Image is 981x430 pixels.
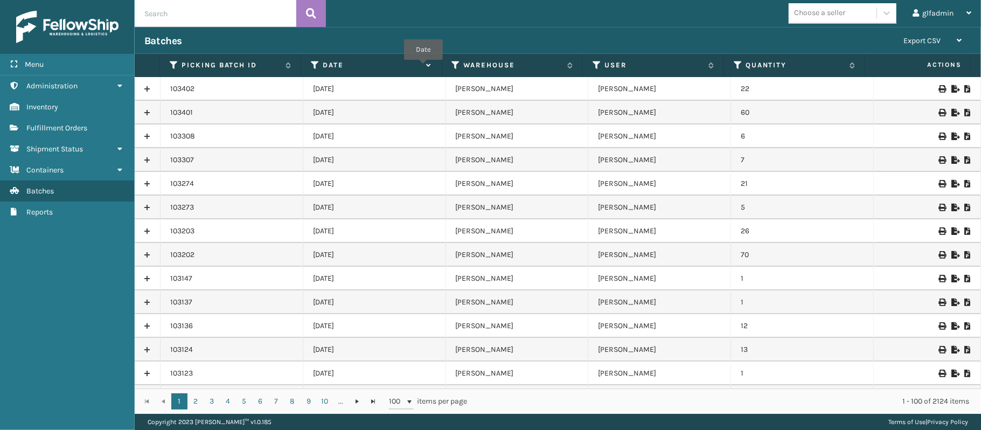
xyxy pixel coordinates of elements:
td: [PERSON_NAME] [446,338,589,362]
i: Export to .xls [951,180,958,188]
i: Export to .xls [951,322,958,330]
a: Privacy Policy [927,418,968,426]
td: 21 [731,172,874,196]
span: Fulfillment Orders [26,123,87,133]
span: 100 [389,396,405,407]
a: 7 [268,393,284,410]
i: Export to .xls [951,299,958,306]
i: Print Picklist [964,251,971,259]
span: Inventory [26,102,58,112]
i: Print Picklist [964,204,971,211]
td: [DATE] [303,77,446,101]
td: [PERSON_NAME] [446,148,589,172]
td: [PERSON_NAME] [446,267,589,290]
td: 26 [731,219,874,243]
i: Print Picklist [964,346,971,353]
label: Picking batch ID [182,60,280,70]
i: Print Picklist [964,156,971,164]
td: [PERSON_NAME] [446,290,589,314]
td: 103137 [161,290,303,314]
i: Export to .xls [951,204,958,211]
i: Export to .xls [951,251,958,259]
td: [PERSON_NAME] [588,101,731,124]
i: Print Picklist Labels [938,133,945,140]
td: [PERSON_NAME] [588,290,731,314]
td: [DATE] [303,314,446,338]
span: Shipment Status [26,144,83,154]
span: Go to the next page [353,397,361,406]
i: Print Picklist Labels [938,85,945,93]
a: 4 [220,393,236,410]
i: Export to .xls [951,227,958,235]
td: [DATE] [303,101,446,124]
i: Print Picklist Labels [938,275,945,282]
td: 5 [731,196,874,219]
td: 7 [731,148,874,172]
i: Print Picklist Labels [938,370,945,377]
span: Administration [26,81,78,91]
td: 22 [731,77,874,101]
h3: Batches [144,34,182,47]
i: Print Picklist Labels [938,299,945,306]
td: 13 [731,338,874,362]
span: Actions [868,56,968,74]
a: 5 [236,393,252,410]
td: [PERSON_NAME] [446,314,589,338]
span: Export CSV [903,36,941,45]
i: Export to .xls [951,156,958,164]
label: User [604,60,703,70]
td: 12 [731,314,874,338]
i: Print Picklist [964,133,971,140]
span: Batches [26,186,54,196]
td: 103080 [161,385,303,409]
td: [PERSON_NAME] [446,101,589,124]
a: ... [333,393,349,410]
td: [DATE] [303,196,446,219]
a: 3 [204,393,220,410]
td: [DATE] [303,338,446,362]
td: [PERSON_NAME] [588,267,731,290]
td: [PERSON_NAME] [588,77,731,101]
td: [PERSON_NAME] [588,196,731,219]
td: 6 [731,124,874,148]
i: Print Picklist [964,85,971,93]
td: 103402 [161,77,303,101]
td: 103401 [161,101,303,124]
i: Print Picklist Labels [938,156,945,164]
img: logo [16,11,119,43]
a: 6 [252,393,268,410]
i: Export to .xls [951,85,958,93]
a: 8 [284,393,301,410]
div: Choose a seller [794,8,845,19]
a: Go to the next page [349,393,365,410]
td: [DATE] [303,267,446,290]
i: Print Picklist [964,109,971,116]
td: 103147 [161,267,303,290]
label: Warehouse [464,60,562,70]
span: Go to the last page [369,397,378,406]
td: 1 [731,362,874,385]
td: [PERSON_NAME] [588,338,731,362]
i: Print Picklist [964,370,971,377]
td: [PERSON_NAME] [446,124,589,148]
div: 1 - 100 of 2124 items [482,396,969,407]
td: [DATE] [303,219,446,243]
td: 103136 [161,314,303,338]
i: Print Picklist [964,227,971,235]
a: 10 [317,393,333,410]
a: 2 [187,393,204,410]
span: Reports [26,207,53,217]
td: [PERSON_NAME] [446,77,589,101]
td: 60 [731,101,874,124]
label: Quantity [746,60,844,70]
td: 1 [731,290,874,314]
td: 70 [731,243,874,267]
td: [PERSON_NAME] [446,243,589,267]
i: Export to .xls [951,370,958,377]
td: [PERSON_NAME] [588,385,731,409]
td: 103123 [161,362,303,385]
td: [PERSON_NAME] [446,219,589,243]
td: [PERSON_NAME] [588,314,731,338]
td: [PERSON_NAME] [588,124,731,148]
a: Terms of Use [888,418,926,426]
